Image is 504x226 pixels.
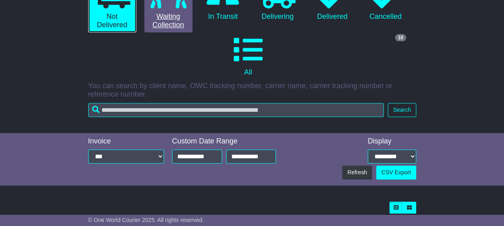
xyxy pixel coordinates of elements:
button: Refresh [342,165,372,180]
a: 10 All [88,32,408,80]
span: 10 [395,34,406,41]
div: Display [368,137,416,146]
span: © One World Courier 2025. All rights reserved. [88,217,204,223]
p: You can search by client name, OWC tracking number, carrier name, carrier tracking number or refe... [88,82,416,99]
div: Custom Date Range [172,137,276,146]
button: Search [388,103,416,117]
a: CSV Export [376,165,416,180]
div: Invoice [88,137,164,146]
